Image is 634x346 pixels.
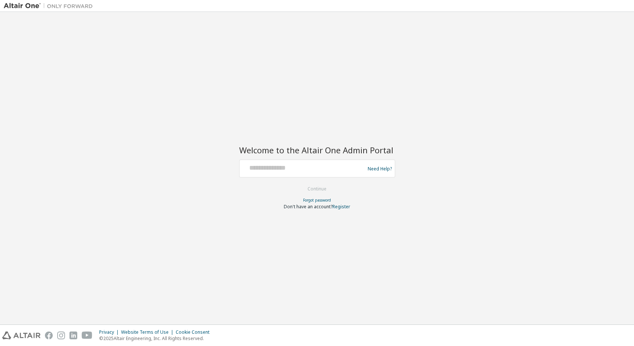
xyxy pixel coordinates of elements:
img: facebook.svg [45,332,53,339]
p: © 2025 Altair Engineering, Inc. All Rights Reserved. [99,335,214,342]
a: Forgot password [303,198,331,203]
span: Don't have an account? [284,203,332,210]
div: Website Terms of Use [121,329,176,335]
div: Cookie Consent [176,329,214,335]
img: altair_logo.svg [2,332,40,339]
img: instagram.svg [57,332,65,339]
div: Privacy [99,329,121,335]
a: Register [332,203,350,210]
img: Altair One [4,2,97,10]
img: youtube.svg [82,332,92,339]
h2: Welcome to the Altair One Admin Portal [239,145,395,155]
img: linkedin.svg [69,332,77,339]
